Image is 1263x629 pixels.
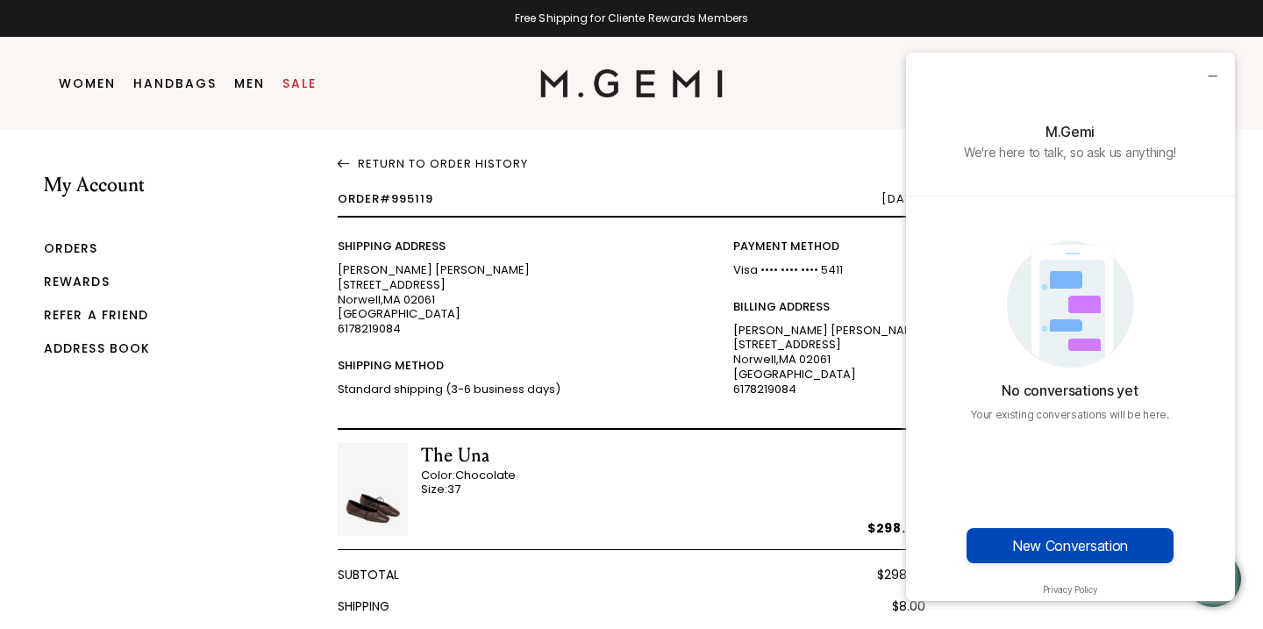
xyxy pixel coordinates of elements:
[540,69,724,97] img: M.Gemi
[733,324,925,339] div: [PERSON_NAME] [PERSON_NAME]
[338,382,560,397] div: Standard shipping (3-6 business days)
[421,468,516,483] div: Color: Chocolate
[338,190,433,207] span: Order #995119
[733,278,925,324] div: Billing Address
[338,263,560,278] div: [PERSON_NAME] [PERSON_NAME]
[733,218,925,263] div: Payment Method
[733,338,925,353] div: [STREET_ADDRESS]
[421,443,516,468] div: The Una
[44,306,148,324] a: Refer a Friend
[895,41,1245,611] iframe: Kustomer Widget Iframe
[338,582,925,613] div: Shipping
[733,353,925,368] div: Norwell , MA 02061
[338,278,560,293] div: [STREET_ADDRESS]
[282,76,317,90] a: Sale
[338,550,925,582] div: Subtotal
[44,239,98,257] a: Orders
[877,568,925,582] span: $298.00
[133,76,217,90] a: Handbags
[338,293,560,308] div: Norwell , MA 02061
[421,482,516,497] div: Size: 37
[234,76,265,90] a: Men
[44,273,110,290] a: Rewards
[892,599,925,613] span: $8.00
[733,368,925,382] div: [GEOGRAPHIC_DATA]
[338,151,925,171] a: Return To Order History
[338,337,560,382] div: Shipping Method
[338,322,560,337] div: 6178219084
[338,218,560,263] div: Shipping Address
[44,340,150,357] a: Address Book
[44,174,150,240] li: My Account
[733,382,925,397] div: 6178219084
[338,307,560,322] div: [GEOGRAPHIC_DATA]
[733,263,925,278] div: Visa •••• •••• •••• 5411
[881,193,925,206] span: [DATE]
[338,151,349,168] img: right arrow
[59,76,116,90] a: Women
[867,520,925,536] div: $298.00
